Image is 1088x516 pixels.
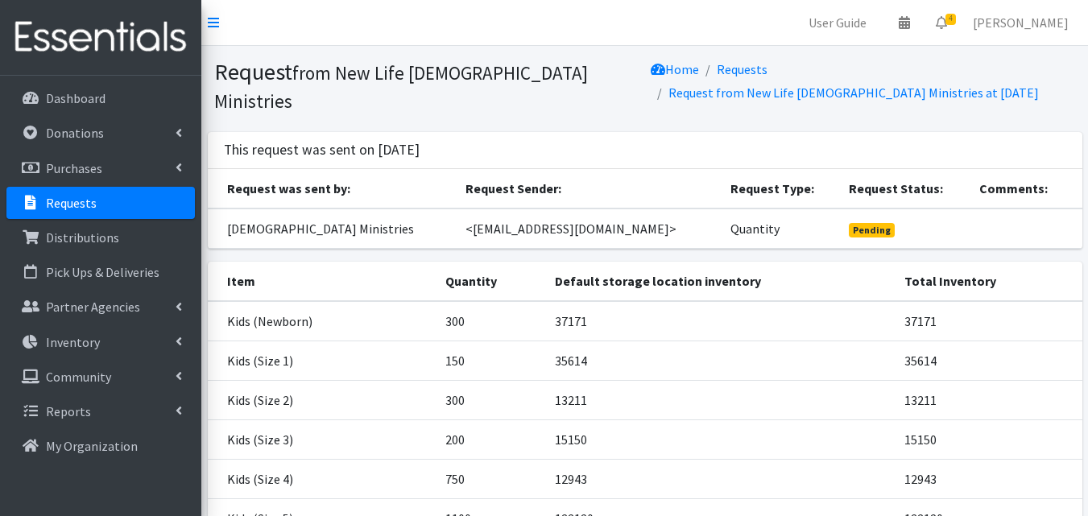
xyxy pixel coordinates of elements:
[545,341,895,381] td: 35614
[6,10,195,64] img: HumanEssentials
[895,420,1082,460] td: 15150
[545,301,895,341] td: 37171
[46,334,100,350] p: Inventory
[6,430,195,462] a: My Organization
[895,460,1082,499] td: 12943
[208,262,436,301] th: Item
[6,152,195,184] a: Purchases
[46,160,102,176] p: Purchases
[6,117,195,149] a: Donations
[46,369,111,385] p: Community
[895,381,1082,420] td: 13211
[46,403,91,419] p: Reports
[456,208,721,249] td: <[EMAIL_ADDRESS][DOMAIN_NAME]>
[436,301,545,341] td: 300
[6,326,195,358] a: Inventory
[456,169,721,208] th: Request Sender:
[46,125,104,141] p: Donations
[208,460,436,499] td: Kids (Size 4)
[46,229,119,246] p: Distributions
[214,61,588,113] small: from New Life [DEMOGRAPHIC_DATA] Ministries
[208,169,456,208] th: Request was sent by:
[46,195,97,211] p: Requests
[436,341,545,381] td: 150
[796,6,879,39] a: User Guide
[46,90,105,106] p: Dashboard
[651,61,699,77] a: Home
[6,291,195,323] a: Partner Agencies
[6,221,195,254] a: Distributions
[839,169,970,208] th: Request Status:
[895,262,1082,301] th: Total Inventory
[545,420,895,460] td: 15150
[208,341,436,381] td: Kids (Size 1)
[545,460,895,499] td: 12943
[214,58,639,114] h1: Request
[545,262,895,301] th: Default storage location inventory
[46,438,138,454] p: My Organization
[46,299,140,315] p: Partner Agencies
[208,381,436,420] td: Kids (Size 2)
[895,341,1082,381] td: 35614
[208,301,436,341] td: Kids (Newborn)
[960,6,1082,39] a: [PERSON_NAME]
[6,395,195,427] a: Reports
[436,420,545,460] td: 200
[46,264,159,280] p: Pick Ups & Deliveries
[717,61,767,77] a: Requests
[208,208,456,249] td: [DEMOGRAPHIC_DATA] Ministries
[436,262,545,301] th: Quantity
[923,6,960,39] a: 4
[6,256,195,288] a: Pick Ups & Deliveries
[970,169,1082,208] th: Comments:
[436,381,545,420] td: 300
[849,223,895,237] span: Pending
[668,85,1039,101] a: Request from New Life [DEMOGRAPHIC_DATA] Ministries at [DATE]
[6,361,195,393] a: Community
[6,187,195,219] a: Requests
[436,460,545,499] td: 750
[945,14,956,25] span: 4
[208,420,436,460] td: Kids (Size 3)
[721,169,839,208] th: Request Type:
[545,381,895,420] td: 13211
[6,82,195,114] a: Dashboard
[721,208,839,249] td: Quantity
[895,301,1082,341] td: 37171
[224,142,420,159] h3: This request was sent on [DATE]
